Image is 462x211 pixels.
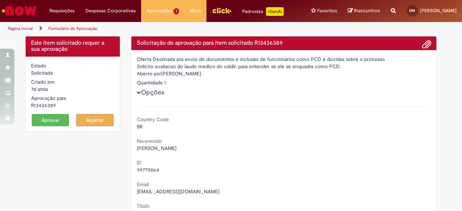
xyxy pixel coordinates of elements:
[31,78,55,85] label: Criado em
[137,63,431,70] div: Solicito avaliacao do laudo medico do valdir, para entender se ele se enquadra como PCD.
[137,181,149,188] b: Email
[31,62,46,69] label: Estado
[31,40,114,53] h4: Este Item solicitado requer a sua aprovação
[409,8,415,13] span: DM
[31,69,114,76] div: Solicitada
[31,86,48,92] time: 21/08/2025 13:50:41
[86,7,136,14] span: Despesas Corporativas
[137,203,149,209] b: Título
[49,7,75,14] span: Requisições
[137,123,143,130] span: BR
[348,8,380,14] a: Rascunhos
[242,7,284,16] div: Padroniza
[354,7,380,14] span: Rascunhos
[137,145,176,151] span: [PERSON_NAME]
[76,114,114,126] button: Rejeitar
[137,70,431,79] div: [PERSON_NAME]
[31,85,114,93] div: 21/08/2025 13:50:41
[137,116,169,123] b: Country Code
[137,159,141,166] b: ID
[137,56,431,63] div: Oferta Destinada pra envio de documentos e inclusão de funcionários como PCD e dúvidas sobre o pr...
[31,102,114,109] div: R13436389
[32,114,69,126] button: Aprovar
[174,8,179,14] span: 1
[317,7,337,14] span: Favoritos
[420,8,457,14] span: [PERSON_NAME]
[137,40,431,47] h4: Solicitação de aprovação para Item solicitado R13436389
[48,26,97,31] a: Formulário de Aprovação
[1,4,38,18] img: ServiceNow
[8,26,33,31] a: Página inicial
[212,5,231,16] img: click_logo_yellow_360x200.png
[190,7,201,14] span: More
[137,79,431,86] div: Quantidade 1
[5,22,302,35] ul: Trilhas de página
[266,7,284,16] p: +GenAi
[31,94,66,102] label: Aprovação para
[137,167,159,173] span: 99779064
[137,70,161,77] label: Aberto por
[137,188,219,195] span: [EMAIL_ADDRESS][DOMAIN_NAME]
[137,138,162,144] b: Favorecido
[147,7,172,14] span: Aprovações
[31,86,48,92] span: 7d atrás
